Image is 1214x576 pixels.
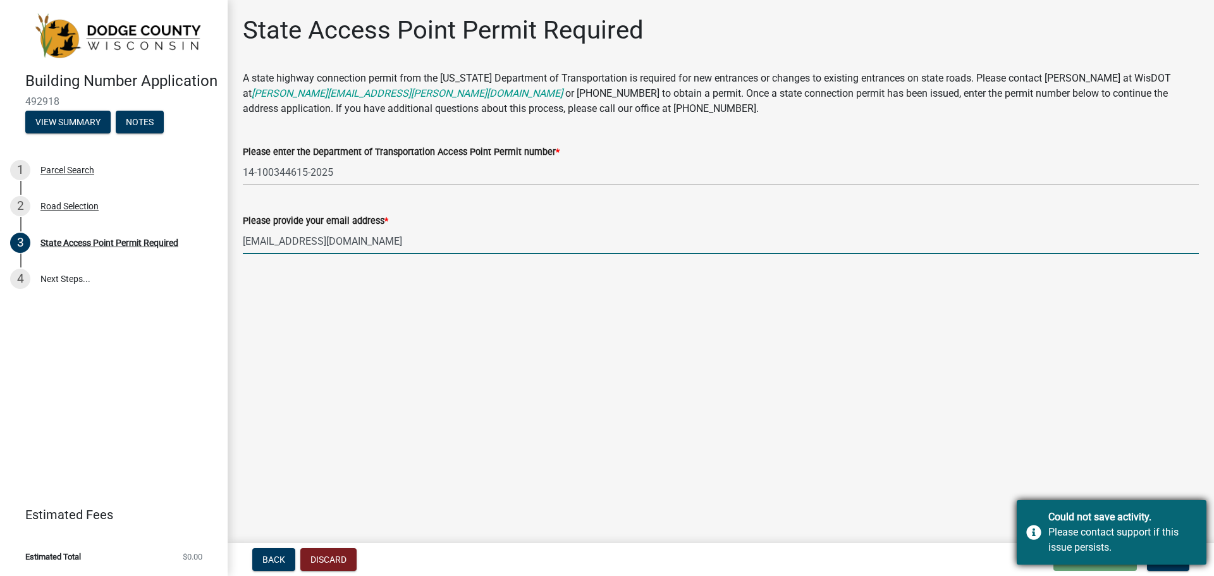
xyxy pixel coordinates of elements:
[243,15,644,46] h1: State Access Point Permit Required
[10,196,30,216] div: 2
[1048,525,1197,555] div: Please contact support if this issue persists.
[183,553,202,561] span: $0.00
[252,548,295,571] button: Back
[300,548,357,571] button: Discard
[243,148,560,157] label: Please enter the Department of Transportation Access Point Permit number
[243,71,1199,116] p: A state highway connection permit from the [US_STATE] Department of Transportation is required fo...
[25,111,111,133] button: View Summary
[116,118,164,128] wm-modal-confirm: Notes
[10,502,207,527] a: Estimated Fees
[116,111,164,133] button: Notes
[25,95,202,107] span: 492918
[25,118,111,128] wm-modal-confirm: Summary
[40,166,94,175] div: Parcel Search
[25,72,218,90] h4: Building Number Application
[262,555,285,565] span: Back
[10,233,30,253] div: 3
[252,87,563,99] a: [PERSON_NAME][EMAIL_ADDRESS][PERSON_NAME][DOMAIN_NAME]
[1048,510,1197,525] div: Could not save activity.
[25,553,81,561] span: Estimated Total
[10,269,30,289] div: 4
[243,217,388,226] label: Please provide your email address
[40,202,99,211] div: Road Selection
[10,160,30,180] div: 1
[25,13,207,59] img: Dodge County, Wisconsin
[40,238,178,247] div: State Access Point Permit Required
